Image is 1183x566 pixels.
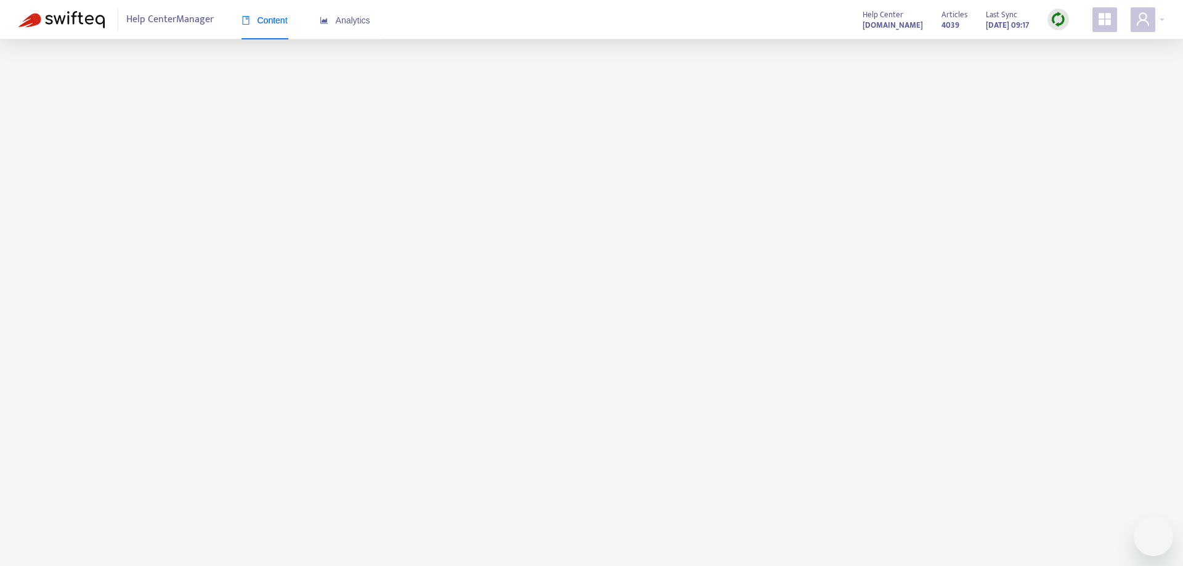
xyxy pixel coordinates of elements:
[126,8,214,31] span: Help Center Manager
[941,18,959,32] strong: 4039
[18,11,105,28] img: Swifteq
[242,16,250,25] span: book
[1136,12,1150,26] span: user
[863,8,903,22] span: Help Center
[1134,517,1173,556] iframe: Schaltfläche zum Öffnen des Messaging-Fensters
[320,15,370,25] span: Analytics
[863,18,923,32] a: [DOMAIN_NAME]
[986,8,1017,22] span: Last Sync
[320,16,328,25] span: area-chart
[941,8,967,22] span: Articles
[986,18,1029,32] strong: [DATE] 09:17
[1097,12,1112,26] span: appstore
[1051,12,1066,27] img: sync.dc5367851b00ba804db3.png
[242,15,288,25] span: Content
